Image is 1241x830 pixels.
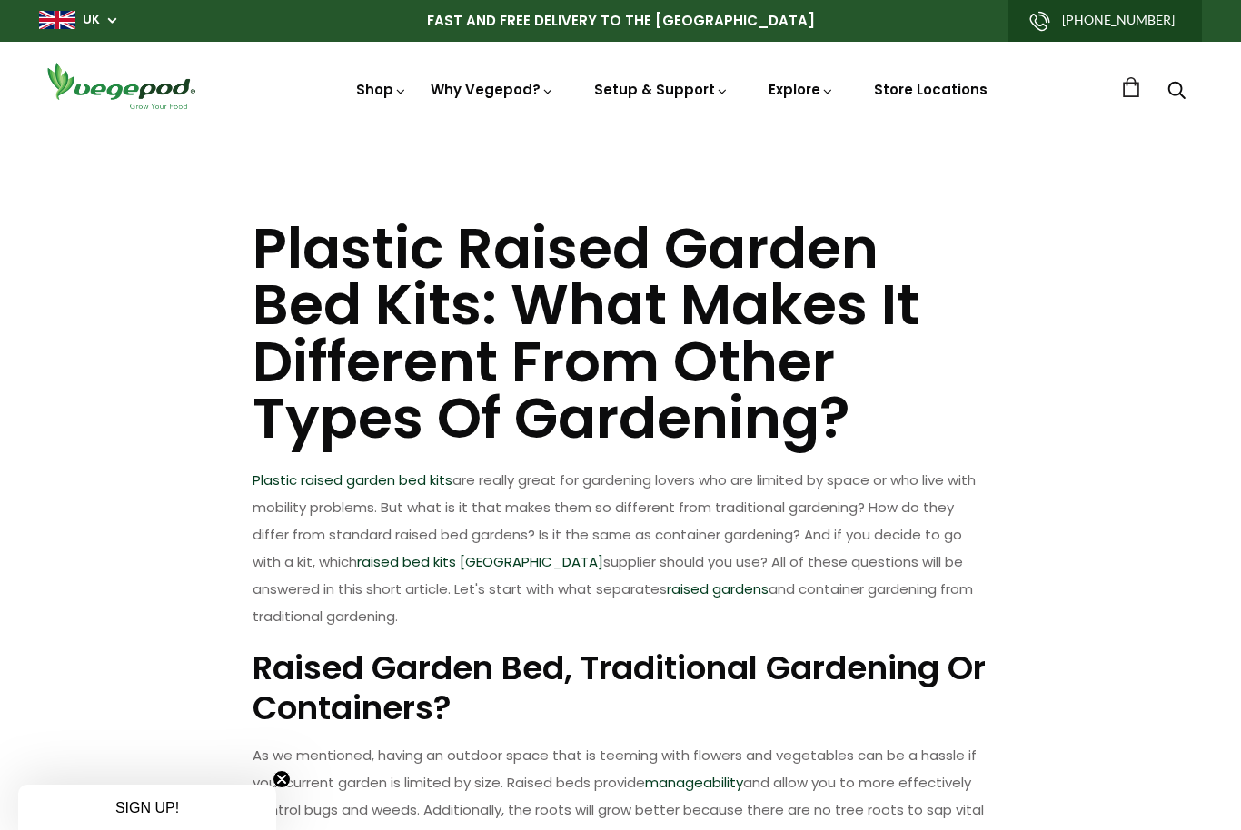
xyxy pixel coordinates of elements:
a: UK [83,11,100,29]
a: raised bed kits [GEOGRAPHIC_DATA] [357,552,603,571]
a: Store Locations [874,80,988,99]
a: Shop [356,80,407,99]
button: Close teaser [273,770,291,788]
a: Setup & Support [594,80,729,99]
a: Explore [769,80,834,99]
span: SIGN UP! [115,800,179,815]
h1: Plastic Raised Garden Bed Kits: What Makes It Different From Other Types Of Gardening? [253,221,988,447]
h2: Raised Garden Bed, Traditional Gardening Or Containers? [253,648,988,726]
div: SIGN UP!Close teaser [18,785,276,830]
a: Why Vegepod? [431,80,554,99]
a: Plastic raised garden bed kits [253,470,452,489]
p: are really great for gardening lovers who are limited by space or who live with mobility problems... [253,467,988,630]
a: raised gardens [667,579,769,598]
a: Search [1167,83,1186,102]
a: manageability [645,773,743,792]
img: gb_large.png [39,11,75,29]
img: Vegepod [39,60,203,112]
